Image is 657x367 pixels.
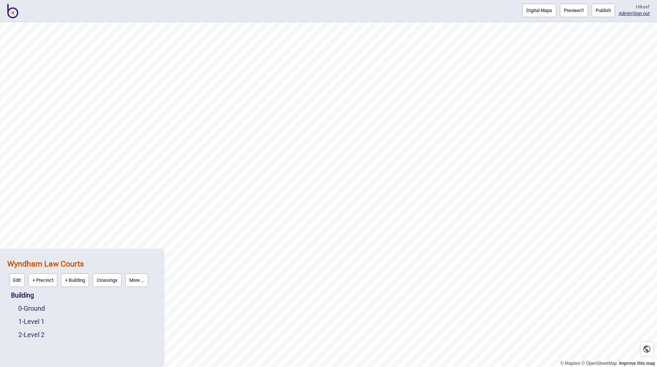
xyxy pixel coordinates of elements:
[11,291,34,299] a: Building
[91,272,123,289] a: Crossings
[592,4,615,17] button: Publish
[93,273,122,287] button: Crossings
[18,315,157,328] div: Level 1
[18,331,45,338] a: 2-Level 2
[581,361,617,366] a: OpenStreetMap
[633,11,650,16] button: Sign out
[9,273,25,287] button: Edit
[619,11,632,16] a: Admin
[560,4,588,17] a: Previewpreview
[580,8,584,12] img: preview
[18,302,157,315] div: Ground
[7,259,84,268] a: Wyndham Law Courts
[125,273,148,287] button: More ...
[560,4,588,17] button: Preview
[18,318,45,325] a: 1-Level 1
[522,4,556,17] button: Digital Maps
[560,361,580,366] a: Mapbox
[619,4,650,10] div: Hi keef
[123,272,150,289] a: More ...
[61,273,89,287] button: + Building
[619,11,633,16] span: |
[7,4,18,18] img: BindiMaps CMS
[7,256,157,289] div: Wyndham Law Courts
[18,328,157,341] div: Level 2
[7,272,27,289] a: Edit
[28,273,57,287] button: + Precinct
[619,361,655,366] a: Map feedback
[18,304,45,312] a: 0-Ground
